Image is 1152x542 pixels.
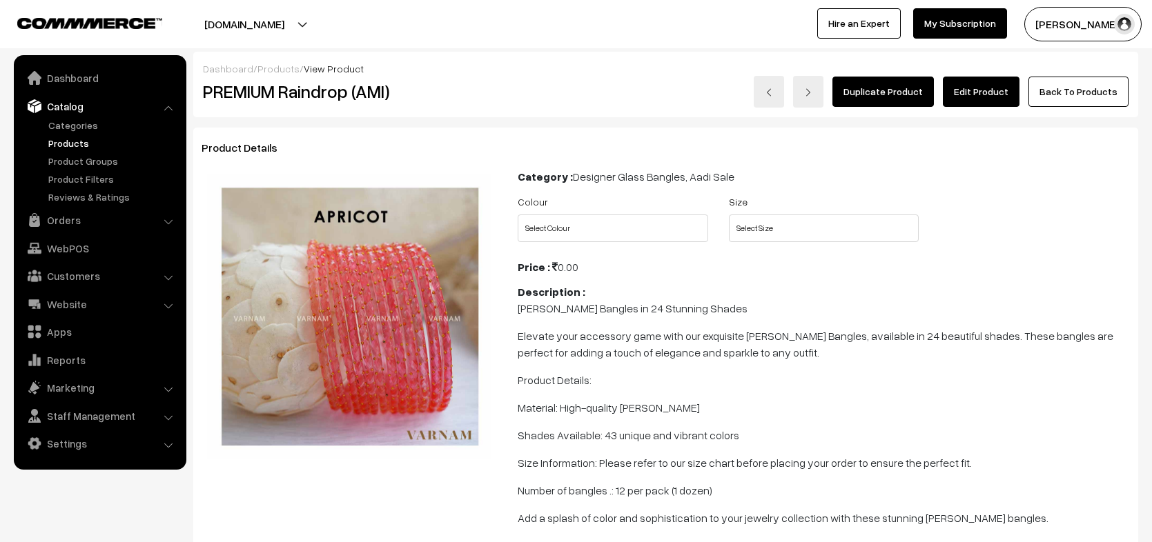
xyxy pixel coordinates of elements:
[518,300,1130,317] p: [PERSON_NAME] Bangles in 24 Stunning Shades
[203,63,253,74] a: Dashboard
[17,14,138,30] a: COMMMERCE
[207,174,493,459] img: 17471175825649APRICOT.jpg
[45,154,182,168] a: Product Groups
[17,431,182,456] a: Settings
[518,285,585,299] b: Description :
[943,77,1019,107] a: Edit Product
[257,63,300,74] a: Products
[518,399,1130,416] p: Material: High-quality [PERSON_NAME]
[1114,14,1135,34] img: user
[765,88,773,97] img: left-arrow.png
[518,427,1130,443] p: Shades Available: 43 unique and vibrant colors
[17,375,182,400] a: Marketing
[17,94,182,119] a: Catalog
[203,61,1129,76] div: / /
[203,81,498,102] h2: PREMIUM Raindrop (AMI)
[45,190,182,204] a: Reviews & Ratings
[17,236,182,261] a: WebPOS
[17,292,182,317] a: Website
[304,63,364,74] span: View Product
[518,328,1130,361] p: Elevate your accessory game with our exquisite [PERSON_NAME] Bangles, available in 24 beautiful s...
[17,263,182,288] a: Customers
[913,8,1007,39] a: My Subscription
[17,319,182,344] a: Apps
[45,136,182,150] a: Products
[518,510,1130,526] p: Add a splash of color and sophistication to your jewelry collection with these stunning [PERSON_N...
[832,77,934,107] a: Duplicate Product
[45,172,182,186] a: Product Filters
[518,194,548,209] label: Colour
[1024,7,1142,41] button: [PERSON_NAME] C
[17,66,182,90] a: Dashboard
[518,259,1130,275] div: 0.00
[156,7,333,41] button: [DOMAIN_NAME]
[45,118,182,132] a: Categories
[17,403,182,428] a: Staff Management
[17,208,182,232] a: Orders
[17,18,162,28] img: COMMMERCE
[518,168,1130,185] div: Designer Glass Bangles, Aadi Sale
[804,88,812,97] img: right-arrow.png
[518,372,1130,388] p: Product Details:
[518,454,1130,471] p: Size Information: Please refer to our size chart before placing your order to ensure the perfect ...
[17,348,182,372] a: Reports
[817,8,901,39] a: Hire an Expert
[518,482,1130,499] p: Number of bangles .: 12 per pack (1 dozen)
[518,260,550,274] b: Price :
[729,194,748,209] label: Size
[1028,77,1129,107] a: Back To Products
[202,141,294,154] span: Product Details
[518,170,573,183] b: Category :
